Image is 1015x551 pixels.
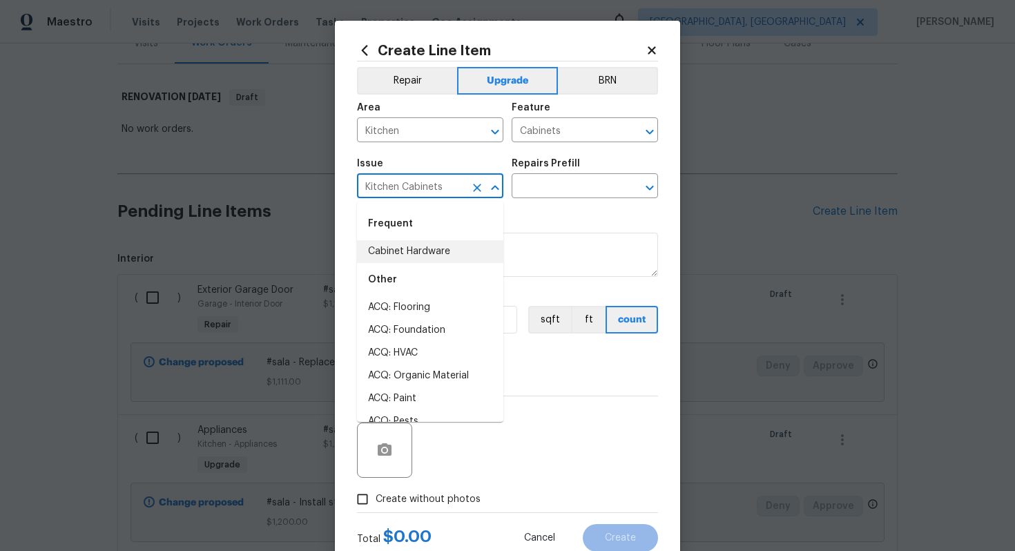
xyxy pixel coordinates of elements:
[571,306,606,333] button: ft
[357,319,503,342] li: ACQ: Foundation
[528,306,571,333] button: sqft
[357,103,380,113] h5: Area
[524,533,555,543] span: Cancel
[512,103,550,113] h5: Feature
[485,122,505,142] button: Open
[357,530,432,546] div: Total
[640,122,659,142] button: Open
[357,296,503,319] li: ACQ: Flooring
[467,178,487,197] button: Clear
[357,342,503,365] li: ACQ: HVAC
[357,159,383,168] h5: Issue
[357,365,503,387] li: ACQ: Organic Material
[383,528,432,545] span: $ 0.00
[512,159,580,168] h5: Repairs Prefill
[357,67,457,95] button: Repair
[605,533,636,543] span: Create
[485,178,505,197] button: Close
[457,67,559,95] button: Upgrade
[606,306,658,333] button: count
[357,387,503,410] li: ACQ: Paint
[558,67,658,95] button: BRN
[357,263,503,296] div: Other
[640,178,659,197] button: Open
[376,492,481,507] span: Create without photos
[357,207,503,240] div: Frequent
[357,410,503,433] li: ACQ: Pests
[357,43,646,58] h2: Create Line Item
[357,240,503,263] li: Cabinet Hardware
